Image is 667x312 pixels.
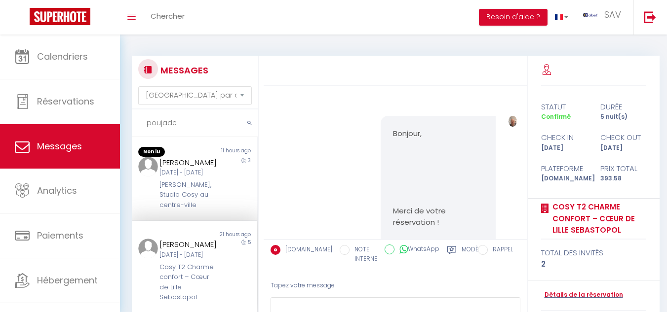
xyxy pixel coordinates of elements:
a: Détails de la réservation [541,290,623,300]
img: ... [509,116,517,127]
div: [DOMAIN_NAME] [534,174,593,183]
div: [DATE] [593,143,653,153]
span: Réservations [37,95,94,107]
a: Cosy T2 Charme confort – Cœur de Lille Sebastopol [549,201,647,236]
h3: MESSAGES [158,59,208,81]
p: Bonjour, [393,128,483,139]
div: [DATE] - [DATE] [159,168,220,177]
div: Cosy T2 Charme confort – Cœur de Lille Sebastopol [159,262,220,303]
span: Paiements [37,229,83,242]
img: ... [138,157,158,176]
span: Calendriers [37,50,88,63]
div: durée [593,101,653,113]
label: NOTE INTERNE [350,245,377,264]
img: ... [583,13,598,17]
label: RAPPEL [488,245,513,256]
div: Tapez votre message [271,274,520,298]
input: Rechercher un mot clé [132,109,258,137]
button: Besoin d'aide ? [479,9,548,26]
div: [PERSON_NAME] [159,239,220,250]
span: SAV [604,8,621,21]
div: 21 hours ago [195,231,257,239]
div: 5 nuit(s) [593,112,653,122]
div: total des invités [541,247,647,259]
label: [DOMAIN_NAME] [280,245,332,256]
label: WhatsApp [394,244,439,255]
img: ... [138,239,158,258]
div: 11 hours ago [195,147,257,157]
div: [PERSON_NAME] [159,157,220,169]
span: Non lu [138,147,165,157]
span: Confirmé [541,112,571,121]
div: [DATE] - [DATE] [159,250,220,260]
div: 393.58 [593,174,653,183]
span: Analytics [37,184,77,197]
span: Chercher [151,11,185,21]
img: logout [644,11,656,23]
div: statut [534,101,593,113]
div: [DATE] [534,143,593,153]
div: Prix total [593,163,653,174]
span: 3 [248,157,251,164]
span: Hébergement [37,274,98,286]
div: [PERSON_NAME], Studio Cosy au centre-ville [159,180,220,210]
img: Super Booking [30,8,90,25]
div: check in [534,132,593,143]
div: check out [593,132,653,143]
p: Merci de votre réservation ! [393,206,483,228]
label: Modèles [462,245,488,265]
div: 2 [541,258,647,270]
div: Plateforme [534,163,593,174]
span: 5 [248,239,251,246]
span: Messages [37,140,82,152]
